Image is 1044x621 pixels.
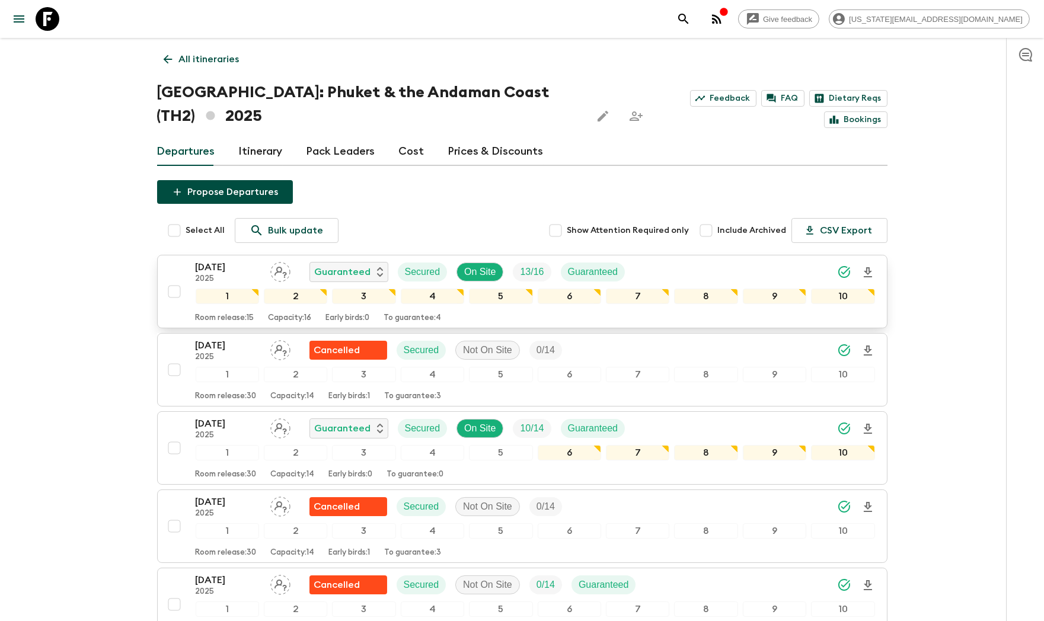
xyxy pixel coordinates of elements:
[529,497,562,516] div: Trip Fill
[672,7,695,31] button: search adventures
[537,578,555,592] p: 0 / 14
[837,265,851,279] svg: Synced Successfully
[157,333,887,406] button: [DATE]2025Assign pack leaderFlash Pack cancellationSecuredNot On SiteTrip Fill12345678910Room rel...
[579,578,629,592] p: Guaranteed
[743,601,806,617] div: 9
[401,601,464,617] div: 4
[861,344,875,358] svg: Download Onboarding
[271,392,315,401] p: Capacity: 14
[398,263,448,281] div: Secured
[196,313,254,323] p: Room release: 15
[270,265,290,275] span: Assign pack leader
[455,341,520,360] div: Not On Site
[837,343,851,357] svg: Synced Successfully
[538,523,601,539] div: 6
[397,575,446,594] div: Secured
[837,500,851,514] svg: Synced Successfully
[761,90,804,107] a: FAQ
[456,419,503,438] div: On Site
[674,445,737,460] div: 8
[469,523,532,539] div: 5
[606,367,669,382] div: 7
[829,9,1030,28] div: [US_STATE][EMAIL_ADDRESS][DOMAIN_NAME]
[385,392,442,401] p: To guarantee: 3
[624,104,648,128] span: Share this itinerary
[538,367,601,382] div: 6
[398,419,448,438] div: Secured
[196,548,257,558] p: Room release: 30
[455,575,520,594] div: Not On Site
[520,265,544,279] p: 13 / 16
[329,470,373,479] p: Early birds: 0
[196,495,261,509] p: [DATE]
[264,289,327,304] div: 2
[157,255,887,328] button: [DATE]2025Assign pack leaderGuaranteedSecuredOn SiteTrip FillGuaranteed12345678910Room release:15...
[384,313,442,323] p: To guarantee: 4
[674,523,737,539] div: 8
[332,523,395,539] div: 3
[529,575,562,594] div: Trip Fill
[405,265,440,279] p: Secured
[271,548,315,558] p: Capacity: 14
[674,601,737,617] div: 8
[264,445,327,460] div: 2
[811,367,874,382] div: 10
[196,417,261,431] p: [DATE]
[842,15,1029,24] span: [US_STATE][EMAIL_ADDRESS][DOMAIN_NAME]
[591,104,615,128] button: Edit this itinerary
[397,341,446,360] div: Secured
[385,548,442,558] p: To guarantee: 3
[861,500,875,514] svg: Download Onboarding
[405,421,440,436] p: Secured
[404,500,439,514] p: Secured
[463,500,512,514] p: Not On Site
[264,523,327,539] div: 2
[513,419,551,438] div: Trip Fill
[7,7,31,31] button: menu
[196,587,261,597] p: 2025
[196,445,259,460] div: 1
[157,47,246,71] a: All itineraries
[743,367,806,382] div: 9
[314,343,360,357] p: Cancelled
[332,601,395,617] div: 3
[606,289,669,304] div: 7
[448,137,544,166] a: Prices & Discounts
[404,343,439,357] p: Secured
[397,497,446,516] div: Secured
[837,578,851,592] svg: Synced Successfully
[264,601,327,617] div: 2
[837,421,851,436] svg: Synced Successfully
[314,578,360,592] p: Cancelled
[157,489,887,563] button: [DATE]2025Assign pack leaderFlash Pack cancellationSecuredNot On SiteTrip Fill12345678910Room rel...
[315,265,371,279] p: Guaranteed
[314,500,360,514] p: Cancelled
[196,260,261,274] p: [DATE]
[824,111,887,128] a: Bookings
[520,421,544,436] p: 10 / 14
[538,601,601,617] div: 6
[196,601,259,617] div: 1
[196,274,261,284] p: 2025
[455,497,520,516] div: Not On Site
[606,601,669,617] div: 7
[401,523,464,539] div: 4
[387,470,444,479] p: To guarantee: 0
[513,263,551,281] div: Trip Fill
[309,497,387,516] div: Flash Pack cancellation
[529,341,562,360] div: Trip Fill
[538,289,601,304] div: 6
[537,500,555,514] p: 0 / 14
[718,225,787,236] span: Include Archived
[674,367,737,382] div: 8
[861,265,875,280] svg: Download Onboarding
[157,180,293,204] button: Propose Departures
[401,289,464,304] div: 4
[463,343,512,357] p: Not On Site
[196,573,261,587] p: [DATE]
[332,289,395,304] div: 3
[332,367,395,382] div: 3
[404,578,439,592] p: Secured
[861,422,875,436] svg: Download Onboarding
[456,263,503,281] div: On Site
